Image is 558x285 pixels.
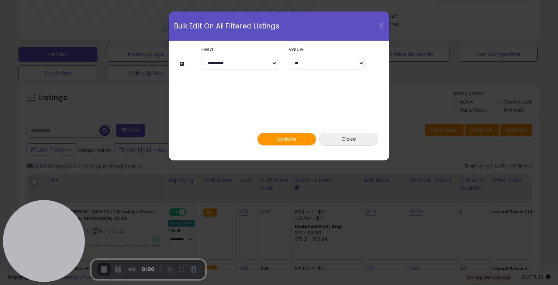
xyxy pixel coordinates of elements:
span: Update [277,135,297,143]
label: Value [283,47,370,52]
span: X [379,21,384,31]
label: Field [196,47,283,52]
span: Bulk Edit On All Filtered Listings [174,23,279,30]
button: Close [319,133,378,146]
